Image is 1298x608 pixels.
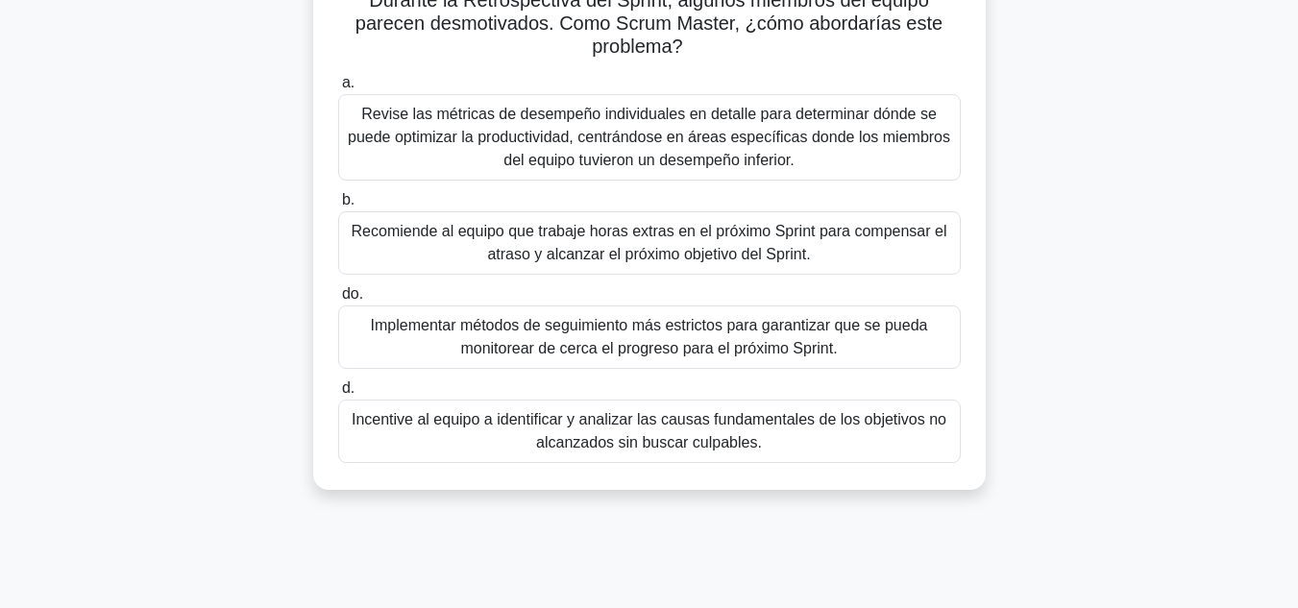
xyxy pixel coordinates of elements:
[348,106,950,168] font: Revise las métricas de desempeño individuales en detalle para determinar dónde se puede optimizar...
[371,317,928,356] font: Implementar métodos de seguimiento más estrictos para garantizar que se pueda monitorear de cerca...
[342,285,363,302] font: do.
[352,411,946,450] font: Incentive al equipo a identificar y analizar las causas fundamentales de los objetivos no alcanza...
[342,379,355,396] font: d.
[342,191,355,207] font: b.
[352,223,947,262] font: Recomiende al equipo que trabaje horas extras en el próximo Sprint para compensar el atraso y alc...
[342,74,355,90] font: a.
